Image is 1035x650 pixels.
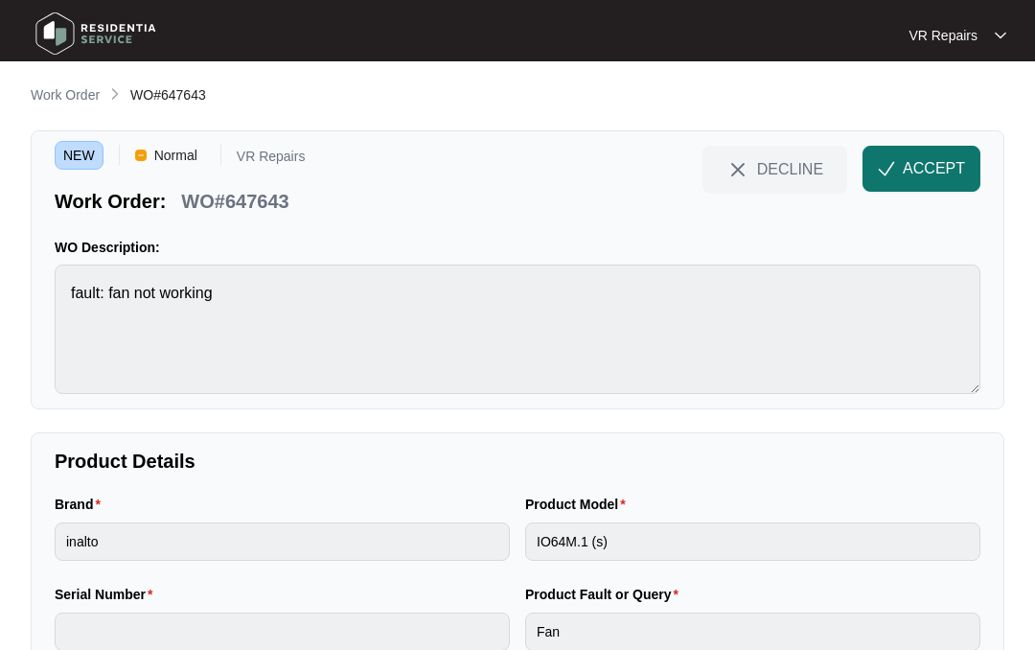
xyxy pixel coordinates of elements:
[525,585,686,604] label: Product Fault or Query
[237,150,306,170] p: VR Repairs
[130,87,206,103] span: WO#647643
[31,85,100,104] p: Work Order
[55,522,510,561] input: Brand
[702,146,847,192] button: close-IconDECLINE
[862,146,980,192] button: check-IconACCEPT
[55,448,980,475] p: Product Details
[55,265,980,394] textarea: fault: fan not working
[27,85,103,106] a: Work Order
[757,158,823,179] span: DECLINE
[181,188,288,215] p: WO#647643
[55,141,103,170] span: NEW
[147,141,205,170] span: Normal
[55,188,166,215] p: Work Order:
[55,495,108,514] label: Brand
[55,238,980,257] p: WO Description:
[135,150,147,161] img: Vercel Logo
[908,26,977,45] p: VR Repairs
[107,86,123,102] img: chevron-right
[995,31,1006,40] img: dropdown arrow
[903,157,965,180] span: ACCEPT
[525,495,633,514] label: Product Model
[29,5,163,62] img: residentia service logo
[525,522,980,561] input: Product Model
[878,160,895,177] img: check-Icon
[726,158,749,181] img: close-Icon
[55,585,160,604] label: Serial Number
